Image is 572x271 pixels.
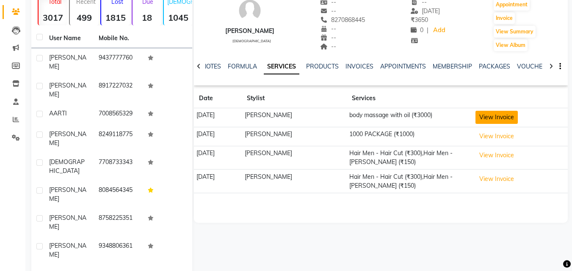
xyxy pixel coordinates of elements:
span: 0 [411,26,423,34]
span: [PERSON_NAME] [49,186,86,203]
a: FORMULA [228,63,257,70]
td: [PERSON_NAME] [242,170,347,193]
a: NOTES [202,63,221,70]
span: ₹ [411,16,414,24]
button: Invoice [494,12,515,24]
span: -- [320,7,336,15]
a: PRODUCTS [306,63,339,70]
td: [DATE] [194,146,242,170]
td: 8084564345 [94,181,143,208]
td: [DATE] [194,170,242,193]
button: View Invoice [475,130,518,143]
span: [DEMOGRAPHIC_DATA] [232,39,271,43]
td: 8758225351 [94,208,143,236]
span: 3650 [411,16,428,24]
span: -- [320,34,336,41]
td: [PERSON_NAME] [242,108,347,127]
span: [DATE] [411,7,440,15]
span: | [427,26,428,35]
span: AARTI [49,109,67,117]
button: View Invoice [475,172,518,186]
td: 9437777760 [94,48,143,76]
span: [PERSON_NAME] [49,54,86,70]
strong: 1045 [164,12,193,23]
a: Add [432,25,447,36]
td: 8249118775 [94,125,143,153]
a: PACKAGES [479,63,510,70]
td: 7708733343 [94,153,143,181]
td: 9348806361 [94,236,143,264]
strong: 499 [70,12,99,23]
a: INVOICES [345,63,373,70]
button: View Album [494,39,528,51]
td: 8917227032 [94,76,143,104]
span: -- [320,43,336,50]
td: Hair Men - Hair Cut (₹300),Hair Men - [PERSON_NAME] (₹150) [347,146,473,170]
span: [DEMOGRAPHIC_DATA] [49,158,85,175]
td: [PERSON_NAME] [242,146,347,170]
th: Date [194,89,242,108]
div: [PERSON_NAME] [225,27,274,36]
span: [PERSON_NAME] [49,214,86,230]
th: Mobile No. [94,29,143,48]
strong: 18 [133,12,161,23]
td: [DATE] [194,127,242,146]
button: View Invoice [475,111,518,124]
th: Services [347,89,473,108]
span: -- [320,25,336,33]
span: [PERSON_NAME] [49,82,86,98]
td: 7008565329 [94,104,143,125]
a: VOUCHERS [517,63,550,70]
th: Stylist [242,89,347,108]
td: 1000 PACKAGE (₹1000) [347,127,473,146]
a: MEMBERSHIP [433,63,472,70]
strong: 3017 [39,12,67,23]
span: [PERSON_NAME] [49,242,86,258]
span: 8270868445 [320,16,365,24]
td: body massage with oil (₹3000) [347,108,473,127]
span: [PERSON_NAME] [49,130,86,147]
strong: 1815 [101,12,130,23]
td: Hair Men - Hair Cut (₹300),Hair Men - [PERSON_NAME] (₹150) [347,170,473,193]
button: View Invoice [475,149,518,162]
th: User Name [44,29,94,48]
a: APPOINTMENTS [380,63,426,70]
td: [PERSON_NAME] [242,127,347,146]
button: View Summary [494,26,536,38]
a: SERVICES [264,59,299,74]
td: [DATE] [194,108,242,127]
